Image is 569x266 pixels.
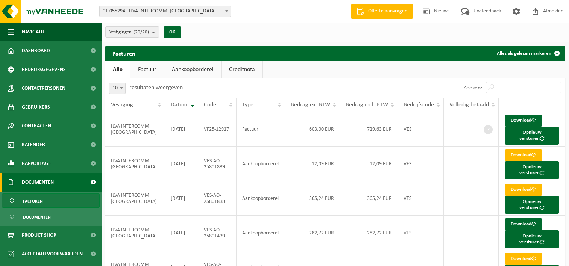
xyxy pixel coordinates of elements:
span: Facturen [23,194,43,208]
a: Download [505,218,542,230]
td: 365,24 EUR [285,181,340,216]
td: VES [398,216,444,250]
span: Navigatie [22,23,45,41]
td: Aankoopborderel [237,181,285,216]
a: Download [505,149,542,161]
span: Bedrag incl. BTW [346,102,388,108]
span: Acceptatievoorwaarden [22,245,83,263]
button: OK [164,26,181,38]
a: Alle [105,61,130,78]
td: [DATE] [165,112,198,147]
span: Documenten [22,173,54,192]
a: Download [505,253,542,265]
a: Aankoopborderel [164,61,221,78]
td: 365,24 EUR [340,181,398,216]
span: 10 [109,83,126,94]
span: Product Shop [22,226,56,245]
td: VES-AO-25801838 [198,181,236,216]
span: Contracten [22,116,51,135]
a: Facturen [2,193,100,208]
td: ILVA INTERCOMM. [GEOGRAPHIC_DATA] [105,216,165,250]
span: Volledig betaald [449,102,489,108]
a: Documenten [2,210,100,224]
span: Offerte aanvragen [366,8,409,15]
span: Bedrag ex. BTW [291,102,330,108]
button: Vestigingen(20/20) [105,26,159,38]
span: Vestigingen [109,27,149,38]
td: ILVA INTERCOMM. [GEOGRAPHIC_DATA] [105,112,165,147]
span: Vestiging [111,102,133,108]
td: 729,63 EUR [340,112,398,147]
td: ILVA INTERCOMM. [GEOGRAPHIC_DATA] [105,181,165,216]
h2: Facturen [105,46,143,60]
span: Dashboard [22,41,50,60]
span: Datum [171,102,187,108]
button: Opnieuw versturen [505,196,559,214]
button: Alles als gelezen markeren [491,46,564,61]
td: 282,72 EUR [340,216,398,250]
a: Creditnota [222,61,262,78]
td: VES [398,112,444,147]
a: Download [505,184,542,196]
td: VES-AO-25801439 [198,216,236,250]
td: ILVA INTERCOMM. [GEOGRAPHIC_DATA] [105,147,165,181]
a: Offerte aanvragen [351,4,413,19]
span: Gebruikers [22,98,50,116]
span: Bedrijfsgegevens [22,60,66,79]
td: 12,09 EUR [340,147,398,181]
td: [DATE] [165,216,198,250]
td: 282,72 EUR [285,216,340,250]
label: Zoeken: [463,85,482,91]
span: Rapportage [22,154,51,173]
td: [DATE] [165,181,198,216]
button: Opnieuw versturen [505,161,559,179]
a: Factuur [130,61,164,78]
td: Aankoopborderel [237,216,285,250]
span: 01-055294 - ILVA INTERCOMM. EREMBODEGEM - EREMBODEGEM [100,6,231,17]
span: Contactpersonen [22,79,65,98]
td: Factuur [237,112,285,147]
span: Code [204,102,216,108]
button: Opnieuw versturen [505,230,559,248]
span: 10 [109,83,125,94]
button: Opnieuw versturen [505,127,559,145]
td: [DATE] [165,147,198,181]
a: Download [505,115,542,127]
td: VES-AO-25801839 [198,147,236,181]
span: Kalender [22,135,45,154]
td: Aankoopborderel [237,147,285,181]
span: Type [242,102,253,108]
span: Bedrijfscode [404,102,434,108]
td: VES [398,147,444,181]
count: (20/20) [134,30,149,35]
label: resultaten weergeven [129,85,183,91]
td: VF25-12927 [198,112,236,147]
td: VES [398,181,444,216]
td: 603,00 EUR [285,112,340,147]
span: 01-055294 - ILVA INTERCOMM. EREMBODEGEM - EREMBODEGEM [99,6,231,17]
td: 12,09 EUR [285,147,340,181]
span: Documenten [23,210,51,224]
